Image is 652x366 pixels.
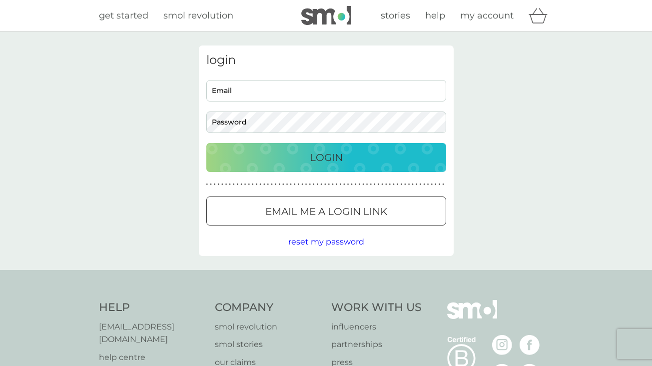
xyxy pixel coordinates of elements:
[439,182,441,187] p: ●
[298,182,300,187] p: ●
[229,182,231,187] p: ●
[431,182,433,187] p: ●
[313,182,315,187] p: ●
[393,182,395,187] p: ●
[381,10,410,21] span: stories
[206,143,446,172] button: Login
[282,182,284,187] p: ●
[366,182,368,187] p: ●
[397,182,399,187] p: ●
[378,182,380,187] p: ●
[362,182,364,187] p: ●
[206,53,446,67] h3: login
[99,300,205,315] h4: Help
[275,182,277,187] p: ●
[271,182,273,187] p: ●
[206,196,446,225] button: Email me a login link
[259,182,261,187] p: ●
[347,182,349,187] p: ●
[381,182,383,187] p: ●
[331,320,422,333] a: influencers
[256,182,258,187] p: ●
[328,182,330,187] p: ●
[492,335,512,355] img: visit the smol Instagram page
[215,338,321,351] a: smol stories
[233,182,235,187] p: ●
[206,182,208,187] p: ●
[324,182,326,187] p: ●
[351,182,353,187] p: ●
[99,10,148,21] span: get started
[389,182,391,187] p: ●
[215,320,321,333] a: smol revolution
[416,182,418,187] p: ●
[423,182,425,187] p: ●
[442,182,444,187] p: ●
[210,182,212,187] p: ●
[263,182,265,187] p: ●
[163,8,233,23] a: smol revolution
[278,182,280,187] p: ●
[244,182,246,187] p: ●
[320,182,322,187] p: ●
[294,182,296,187] p: ●
[163,10,233,21] span: smol revolution
[370,182,372,187] p: ●
[331,300,422,315] h4: Work With Us
[447,300,497,334] img: smol
[240,182,242,187] p: ●
[310,149,343,165] p: Login
[420,182,422,187] p: ●
[217,182,219,187] p: ●
[425,8,445,23] a: help
[288,237,364,246] span: reset my password
[520,335,540,355] img: visit the smol Facebook page
[336,182,338,187] p: ●
[385,182,387,187] p: ●
[408,182,410,187] p: ●
[99,351,205,364] a: help centre
[286,182,288,187] p: ●
[290,182,292,187] p: ●
[252,182,254,187] p: ●
[215,300,321,315] h4: Company
[309,182,311,187] p: ●
[339,182,341,187] p: ●
[288,235,364,248] button: reset my password
[400,182,402,187] p: ●
[412,182,414,187] p: ●
[435,182,437,187] p: ●
[359,182,361,187] p: ●
[237,182,239,187] p: ●
[305,182,307,187] p: ●
[529,5,554,25] div: basket
[425,10,445,21] span: help
[460,8,514,23] a: my account
[301,182,303,187] p: ●
[99,8,148,23] a: get started
[267,182,269,187] p: ●
[355,182,357,187] p: ●
[427,182,429,187] p: ●
[265,203,387,219] p: Email me a login link
[460,10,514,21] span: my account
[317,182,319,187] p: ●
[225,182,227,187] p: ●
[343,182,345,187] p: ●
[248,182,250,187] p: ●
[214,182,216,187] p: ●
[301,6,351,25] img: smol
[99,320,205,346] a: [EMAIL_ADDRESS][DOMAIN_NAME]
[221,182,223,187] p: ●
[332,182,334,187] p: ●
[404,182,406,187] p: ●
[381,8,410,23] a: stories
[374,182,376,187] p: ●
[331,338,422,351] a: partnerships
